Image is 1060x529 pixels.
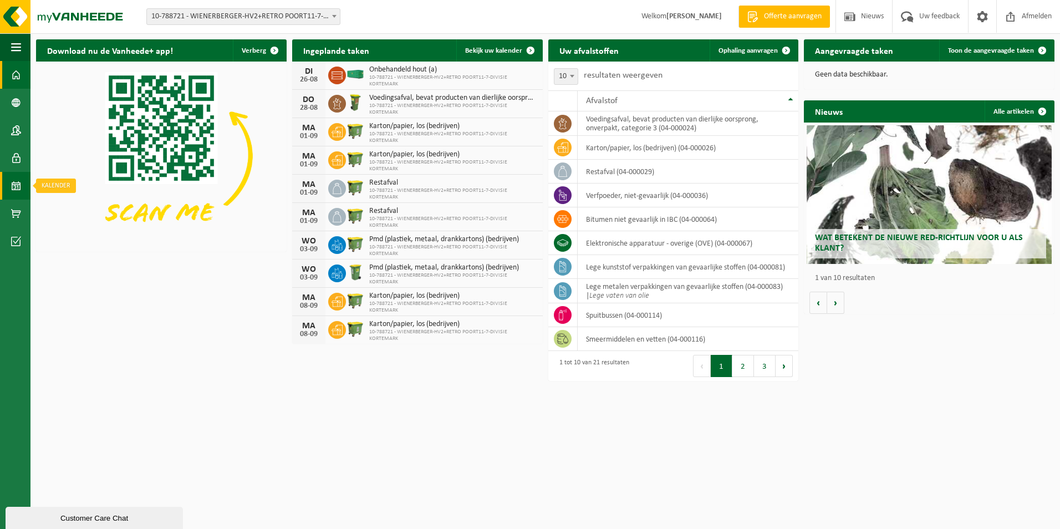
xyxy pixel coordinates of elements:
h2: Uw afvalstoffen [548,39,630,61]
img: WB-1100-HPE-GN-50 [346,319,365,338]
div: WO [298,265,320,274]
img: WB-1100-HPE-GN-50 [346,150,365,169]
td: elektronische apparatuur - overige (OVE) (04-000067) [578,231,799,255]
div: 03-09 [298,274,320,282]
span: Karton/papier, los (bedrijven) [369,320,537,329]
div: 1 tot 10 van 21 resultaten [554,354,629,378]
img: WB-1100-HPE-GN-50 [346,206,365,225]
img: WB-0060-HPE-GN-50 [346,93,365,112]
h2: Nieuws [804,100,854,122]
div: MA [298,152,320,161]
div: MA [298,208,320,217]
div: MA [298,293,320,302]
span: Bekijk uw kalender [465,47,522,54]
a: Bekijk uw kalender [456,39,542,62]
button: 2 [732,355,754,377]
div: DI [298,67,320,76]
span: Pmd (plastiek, metaal, drankkartons) (bedrijven) [369,235,537,244]
div: 01-09 [298,161,320,169]
span: 10-788721 - WIENERBERGER-HV2+RETRO POORT11-7-DIVISIE KORTEMARK [369,329,537,342]
span: Ophaling aanvragen [718,47,778,54]
div: 03-09 [298,246,320,253]
span: Toon de aangevraagde taken [948,47,1034,54]
span: Restafval [369,207,537,216]
span: Karton/papier, los (bedrijven) [369,292,537,301]
div: 08-09 [298,330,320,338]
h2: Download nu de Vanheede+ app! [36,39,184,61]
span: 10-788721 - WIENERBERGER-HV2+RETRO POORT11-7-DIVISIE KORTEMARK [369,103,537,116]
img: WB-1100-HPE-GN-50 [346,121,365,140]
span: 10-788721 - WIENERBERGER-HV2+RETRO POORT11-7-DIVISIE KORTEMARK [369,244,537,257]
button: 3 [754,355,776,377]
button: Next [776,355,793,377]
img: WB-1100-HPE-GN-50 [346,178,365,197]
span: Offerte aanvragen [761,11,824,22]
a: Ophaling aanvragen [710,39,797,62]
a: Offerte aanvragen [738,6,830,28]
span: 10-788721 - WIENERBERGER-HV2+RETRO POORT11-7-DIVISIE KORTEMARK [369,187,537,201]
div: 26-08 [298,76,320,84]
span: 10-788721 - WIENERBERGER-HV2+RETRO POORT11-7-DIVISIE KORTEMARK [369,272,537,286]
p: 1 van 10 resultaten [815,274,1049,282]
td: lege metalen verpakkingen van gevaarlijke stoffen (04-000083) | [578,279,799,303]
td: lege kunststof verpakkingen van gevaarlijke stoffen (04-000081) [578,255,799,279]
div: MA [298,322,320,330]
span: Verberg [242,47,266,54]
td: bitumen niet gevaarlijk in IBC (04-000064) [578,207,799,231]
img: Download de VHEPlus App [36,62,287,250]
p: Geen data beschikbaar. [815,71,1043,79]
button: Verberg [233,39,286,62]
span: 10-788721 - WIENERBERGER-HV2+RETRO POORT11-7-DIVISIE KORTEMARK [369,74,537,88]
span: 10-788721 - WIENERBERGER-HV2+RETRO POORT11-7-DIVISIE KORTEMARK [369,216,537,229]
td: spuitbussen (04-000114) [578,303,799,327]
img: WB-1100-HPE-GN-50 [346,291,365,310]
span: 10-788721 - WIENERBERGER-HV2+RETRO POORT11-7-DIVISIE KORTEMARK [369,131,537,144]
a: Toon de aangevraagde taken [939,39,1053,62]
h2: Aangevraagde taken [804,39,904,61]
label: resultaten weergeven [584,71,662,80]
span: 10-788721 - WIENERBERGER-HV2+RETRO POORT11-7-DIVISIE KORTEMARK - KORTEMARK [146,8,340,25]
span: Onbehandeld hout (a) [369,65,537,74]
div: 28-08 [298,104,320,112]
td: verfpoeder, niet-gevaarlijk (04-000036) [578,184,799,207]
iframe: chat widget [6,505,185,529]
span: Afvalstof [586,96,618,105]
td: voedingsafval, bevat producten van dierlijke oorsprong, onverpakt, categorie 3 (04-000024) [578,111,799,136]
button: Volgende [827,292,844,314]
span: Karton/papier, los (bedrijven) [369,122,537,131]
span: 10-788721 - WIENERBERGER-HV2+RETRO POORT11-7-DIVISIE KORTEMARK - KORTEMARK [147,9,340,24]
span: Voedingsafval, bevat producten van dierlijke oorsprong, onverpakt, categorie 3 [369,94,537,103]
span: 10 [554,69,578,84]
td: karton/papier, los (bedrijven) (04-000026) [578,136,799,160]
img: HK-XC-40-GN-00 [346,69,365,79]
button: Previous [693,355,711,377]
div: MA [298,124,320,133]
a: Wat betekent de nieuwe RED-richtlijn voor u als klant? [807,125,1052,264]
span: Karton/papier, los (bedrijven) [369,150,537,159]
strong: [PERSON_NAME] [666,12,722,21]
button: Vorige [809,292,827,314]
i: Lege vaten van olie [589,292,649,300]
td: restafval (04-000029) [578,160,799,184]
div: 01-09 [298,217,320,225]
span: Pmd (plastiek, metaal, drankkartons) (bedrijven) [369,263,537,272]
span: Wat betekent de nieuwe RED-richtlijn voor u als klant? [815,233,1023,253]
img: WB-0240-HPE-GN-50 [346,263,365,282]
button: 1 [711,355,732,377]
td: smeermiddelen en vetten (04-000116) [578,327,799,351]
div: MA [298,180,320,189]
div: WO [298,237,320,246]
span: 10-788721 - WIENERBERGER-HV2+RETRO POORT11-7-DIVISIE KORTEMARK [369,159,537,172]
h2: Ingeplande taken [292,39,380,61]
div: 01-09 [298,189,320,197]
span: Restafval [369,179,537,187]
span: 10-788721 - WIENERBERGER-HV2+RETRO POORT11-7-DIVISIE KORTEMARK [369,301,537,314]
div: DO [298,95,320,104]
a: Alle artikelen [985,100,1053,123]
span: 10 [554,68,578,85]
img: WB-1100-HPE-GN-50 [346,235,365,253]
div: 01-09 [298,133,320,140]
div: 08-09 [298,302,320,310]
